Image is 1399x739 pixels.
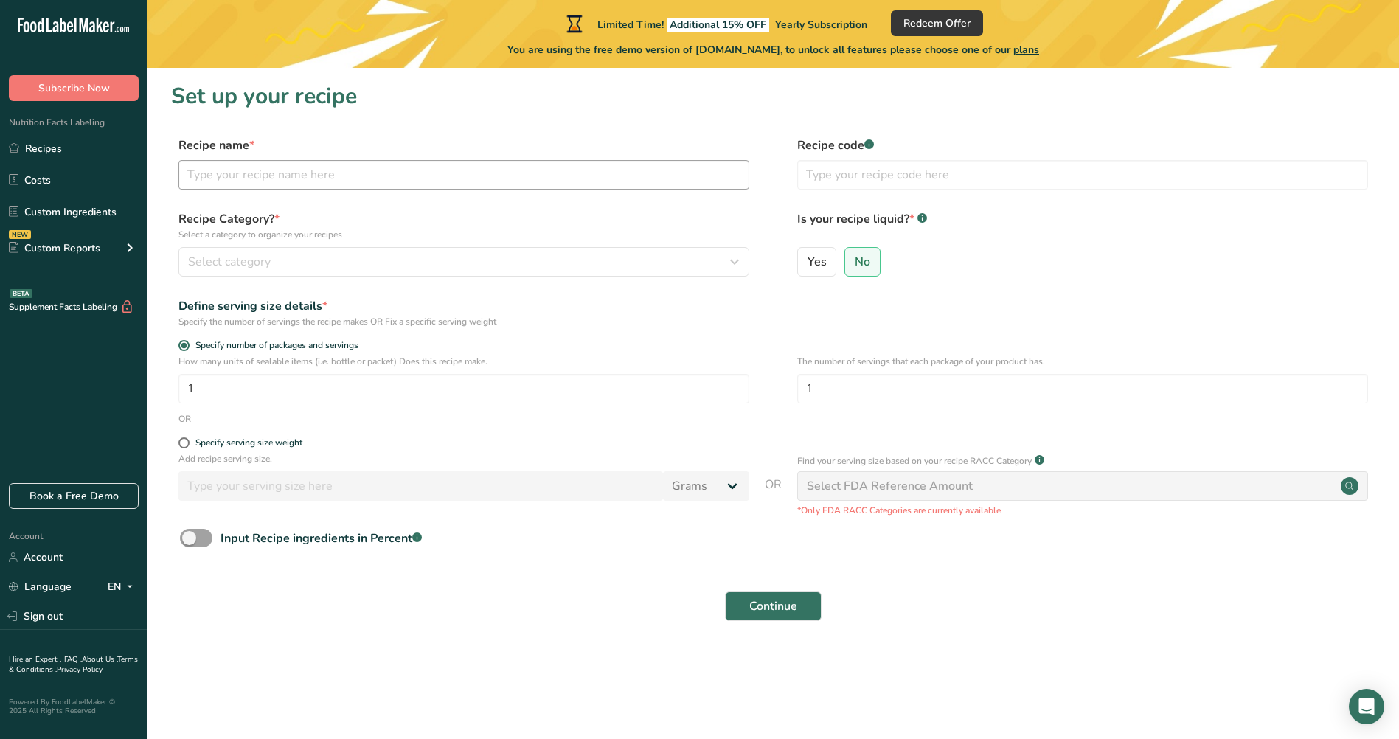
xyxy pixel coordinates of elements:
div: Open Intercom Messenger [1349,689,1384,724]
a: Language [9,574,72,600]
div: Define serving size details [178,297,749,315]
h1: Set up your recipe [171,80,1375,113]
span: Yes [808,254,827,269]
p: *Only FDA RACC Categories are currently available [797,504,1368,517]
div: Custom Reports [9,240,100,256]
span: You are using the free demo version of [DOMAIN_NAME], to unlock all features please choose one of... [507,42,1039,58]
span: Additional 15% OFF [667,18,769,32]
span: plans [1013,43,1039,57]
span: Redeem Offer [903,15,971,31]
span: Subscribe Now [38,80,110,96]
div: Select FDA Reference Amount [807,477,973,495]
span: No [855,254,870,269]
div: Input Recipe ingredients in Percent [221,530,422,547]
a: Terms & Conditions . [9,654,138,675]
div: BETA [10,289,32,298]
span: Yearly Subscription [775,18,867,32]
button: Redeem Offer [891,10,983,36]
p: How many units of sealable items (i.e. bottle or packet) Does this recipe make. [178,355,749,368]
button: Subscribe Now [9,75,139,101]
a: Privacy Policy [57,665,103,675]
span: OR [765,476,782,517]
div: Specify serving size weight [195,437,302,448]
button: Select category [178,247,749,277]
label: Recipe name [178,136,749,154]
p: The number of servings that each package of your product has. [797,355,1368,368]
a: Hire an Expert . [9,654,61,665]
span: Continue [749,597,797,615]
label: Is your recipe liquid? [797,210,1368,241]
a: FAQ . [64,654,82,665]
label: Recipe code [797,136,1368,154]
input: Type your recipe name here [178,160,749,190]
div: Limited Time! [563,15,867,32]
p: Find your serving size based on your recipe RACC Category [797,454,1032,468]
span: Select category [188,253,271,271]
div: EN [108,578,139,596]
label: Recipe Category? [178,210,749,241]
span: Specify number of packages and servings [190,340,358,351]
input: Type your serving size here [178,471,663,501]
div: Powered By FoodLabelMaker © 2025 All Rights Reserved [9,698,139,715]
a: About Us . [82,654,117,665]
button: Continue [725,591,822,621]
div: OR [178,412,191,426]
input: Type your recipe code here [797,160,1368,190]
p: Add recipe serving size. [178,452,749,465]
p: Select a category to organize your recipes [178,228,749,241]
a: Book a Free Demo [9,483,139,509]
div: Specify the number of servings the recipe makes OR Fix a specific serving weight [178,315,749,328]
div: NEW [9,230,31,239]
